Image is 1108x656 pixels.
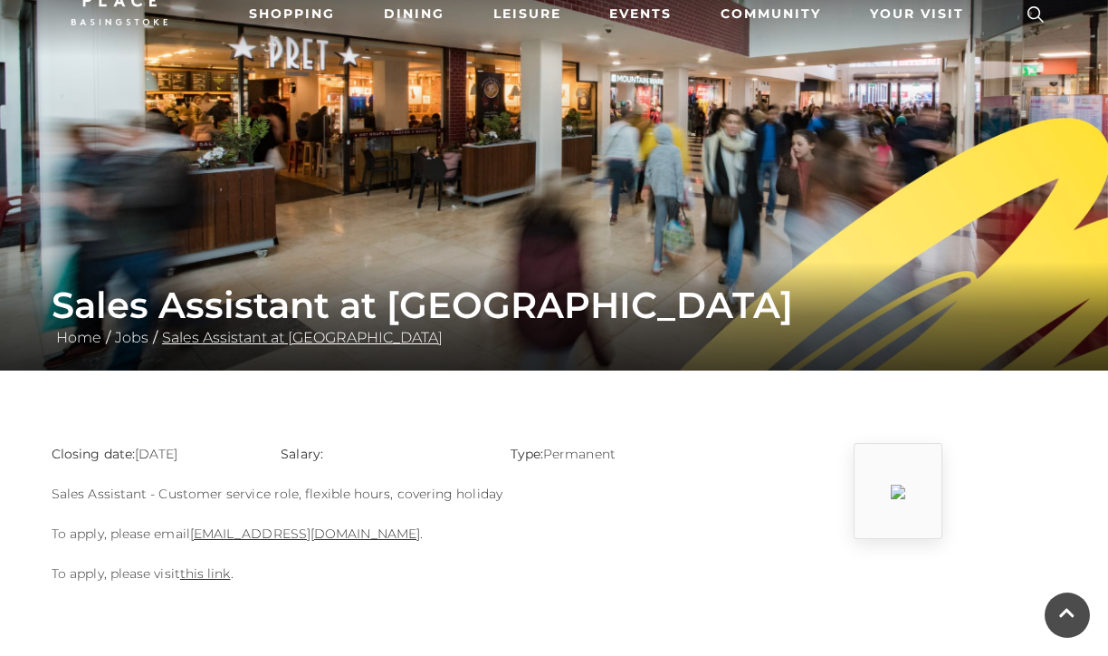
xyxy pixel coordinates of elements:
a: Jobs [110,329,153,346]
a: Sales Assistant at [GEOGRAPHIC_DATA] [158,329,447,346]
a: Home [52,329,106,346]
span: Your Visit [870,5,964,24]
p: Sales Assistant - Customer service role, flexible hours, covering holiday [52,483,712,505]
p: [DATE] [52,443,253,465]
strong: Closing date: [52,446,135,462]
strong: Type: [511,446,543,462]
p: Permanent [511,443,712,465]
p: To apply, please visit . [52,563,712,584]
a: this link [180,565,231,582]
div: / / [38,284,1070,349]
p: To apply, please email . [52,523,712,545]
h1: Sales Assistant at [GEOGRAPHIC_DATA] [52,284,1056,327]
strong: Salary: [281,446,323,462]
a: [EMAIL_ADDRESS][DOMAIN_NAME] [190,526,420,542]
img: 8bY9_1697533926_5CHW.png [891,485,905,499]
